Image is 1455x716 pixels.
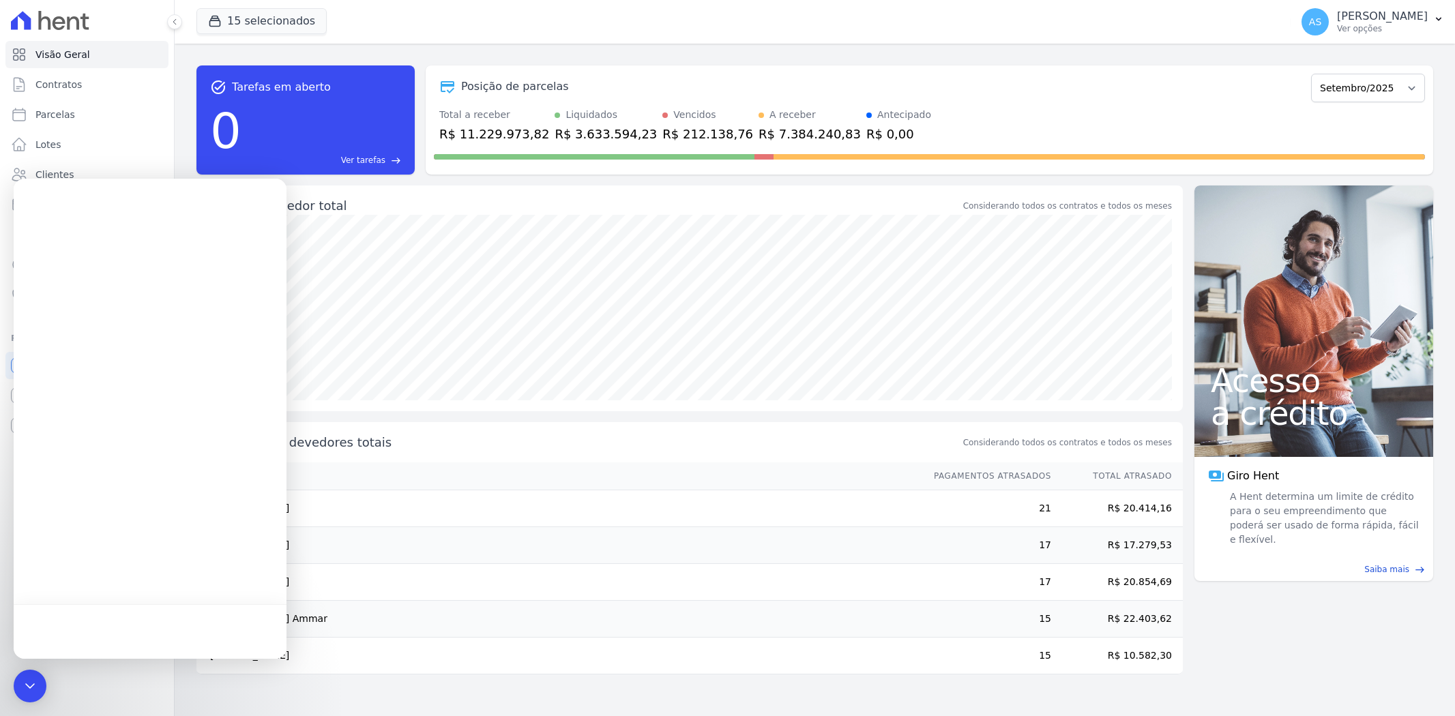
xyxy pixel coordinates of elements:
[1227,490,1420,547] span: A Hent determina um limite de crédito para o seu empreendimento que poderá ser usado de forma ráp...
[391,155,401,166] span: east
[1364,563,1409,576] span: Saiba mais
[5,161,168,188] a: Clientes
[210,79,226,95] span: task_alt
[921,462,1052,490] th: Pagamentos Atrasados
[226,433,960,451] span: Principais devedores totais
[921,564,1052,601] td: 17
[5,41,168,68] a: Visão Geral
[196,490,921,527] td: [PERSON_NAME]
[1309,17,1321,27] span: AS
[866,125,931,143] div: R$ 0,00
[921,527,1052,564] td: 17
[196,527,921,564] td: [PERSON_NAME]
[5,281,168,308] a: Negativação
[1211,364,1417,397] span: Acesso
[5,251,168,278] a: Crédito
[1052,462,1183,490] th: Total Atrasado
[11,330,163,346] div: Plataformas
[921,490,1052,527] td: 21
[196,8,327,34] button: 15 selecionados
[1203,563,1425,576] a: Saiba mais east
[35,138,61,151] span: Lotes
[1052,527,1183,564] td: R$ 17.279,53
[963,200,1172,212] div: Considerando todos os contratos e todos os meses
[35,168,74,181] span: Clientes
[35,48,90,61] span: Visão Geral
[439,108,549,122] div: Total a receber
[341,154,385,166] span: Ver tarefas
[210,95,241,166] div: 0
[877,108,931,122] div: Antecipado
[5,382,168,409] a: Conta Hent
[1227,468,1279,484] span: Giro Hent
[247,154,401,166] a: Ver tarefas east
[196,564,921,601] td: [PERSON_NAME]
[555,125,657,143] div: R$ 3.633.594,23
[5,101,168,128] a: Parcelas
[196,638,921,674] td: [PERSON_NAME]
[461,78,569,95] div: Posição de parcelas
[1052,490,1183,527] td: R$ 20.414,16
[5,352,168,379] a: Recebíveis
[5,71,168,98] a: Contratos
[1052,638,1183,674] td: R$ 10.582,30
[769,108,816,122] div: A receber
[35,108,75,121] span: Parcelas
[921,601,1052,638] td: 15
[5,221,168,248] a: Transferências
[673,108,716,122] div: Vencidos
[921,638,1052,674] td: 15
[5,191,168,218] a: Minha Carteira
[5,131,168,158] a: Lotes
[439,125,549,143] div: R$ 11.229.973,82
[226,196,960,215] div: Saldo devedor total
[1052,601,1183,638] td: R$ 22.403,62
[1291,3,1455,41] button: AS [PERSON_NAME] Ver opções
[759,125,861,143] div: R$ 7.384.240,83
[565,108,617,122] div: Liquidados
[1211,397,1417,430] span: a crédito
[1337,10,1428,23] p: [PERSON_NAME]
[1337,23,1428,34] p: Ver opções
[662,125,753,143] div: R$ 212.138,76
[232,79,331,95] span: Tarefas em aberto
[963,436,1172,449] span: Considerando todos os contratos e todos os meses
[1052,564,1183,601] td: R$ 20.854,69
[196,601,921,638] td: [PERSON_NAME] Ammar
[1415,565,1425,575] span: east
[196,462,921,490] th: Nome
[14,670,46,702] div: Open Intercom Messenger
[35,78,82,91] span: Contratos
